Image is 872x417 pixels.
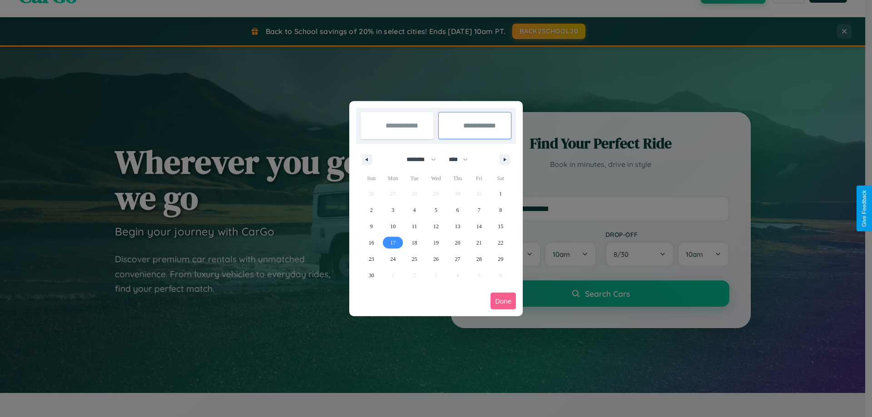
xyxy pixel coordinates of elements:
span: 25 [412,251,417,267]
span: Fri [468,171,490,186]
button: 14 [468,218,490,235]
button: 22 [490,235,511,251]
span: 23 [369,251,374,267]
span: 10 [390,218,396,235]
button: 3 [382,202,403,218]
span: 9 [370,218,373,235]
button: Done [490,293,516,309]
span: 14 [476,218,482,235]
button: 26 [425,251,446,267]
span: 16 [369,235,374,251]
span: 27 [455,251,460,267]
span: 2 [370,202,373,218]
span: Mon [382,171,403,186]
button: 2 [361,202,382,218]
span: 13 [455,218,460,235]
div: Give Feedback [861,190,867,227]
button: 17 [382,235,403,251]
button: 18 [404,235,425,251]
button: 13 [447,218,468,235]
button: 15 [490,218,511,235]
span: 7 [478,202,481,218]
button: 12 [425,218,446,235]
button: 19 [425,235,446,251]
span: 1 [499,186,502,202]
span: 22 [498,235,503,251]
button: 1 [490,186,511,202]
span: Sun [361,171,382,186]
span: 6 [456,202,459,218]
button: 27 [447,251,468,267]
button: 30 [361,267,382,284]
span: Sat [490,171,511,186]
button: 9 [361,218,382,235]
span: Wed [425,171,446,186]
span: 19 [433,235,439,251]
span: 3 [391,202,394,218]
span: Thu [447,171,468,186]
span: 30 [369,267,374,284]
button: 8 [490,202,511,218]
button: 25 [404,251,425,267]
button: 6 [447,202,468,218]
span: 11 [412,218,417,235]
span: 5 [435,202,437,218]
span: 26 [433,251,439,267]
button: 23 [361,251,382,267]
span: 24 [390,251,396,267]
span: 12 [433,218,439,235]
span: 18 [412,235,417,251]
span: 4 [413,202,416,218]
button: 20 [447,235,468,251]
button: 11 [404,218,425,235]
span: 21 [476,235,482,251]
span: 8 [499,202,502,218]
button: 5 [425,202,446,218]
span: 29 [498,251,503,267]
button: 4 [404,202,425,218]
button: 16 [361,235,382,251]
button: 28 [468,251,490,267]
span: Tue [404,171,425,186]
button: 21 [468,235,490,251]
button: 29 [490,251,511,267]
button: 24 [382,251,403,267]
span: 20 [455,235,460,251]
span: 28 [476,251,482,267]
button: 7 [468,202,490,218]
button: 10 [382,218,403,235]
span: 17 [390,235,396,251]
span: 15 [498,218,503,235]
